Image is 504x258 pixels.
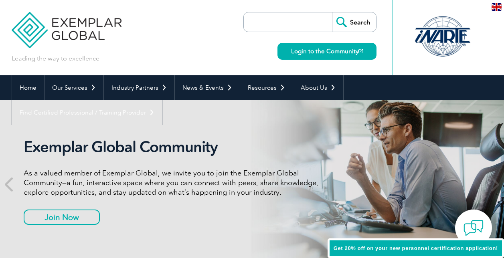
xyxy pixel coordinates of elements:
img: contact-chat.png [464,218,484,238]
a: Login to the Community [277,43,376,60]
a: Home [12,75,44,100]
a: News & Events [175,75,240,100]
h2: Exemplar Global Community [24,138,324,156]
a: Resources [240,75,293,100]
span: Get 20% off on your new personnel certification application! [334,245,498,251]
a: Our Services [45,75,103,100]
a: About Us [293,75,343,100]
p: Leading the way to excellence [12,54,99,63]
a: Find Certified Professional / Training Provider [12,100,162,125]
p: As a valued member of Exemplar Global, we invite you to join the Exemplar Global Community—a fun,... [24,168,324,197]
a: Join Now [24,210,100,225]
img: open_square.png [358,49,363,53]
img: en [492,3,502,11]
a: Industry Partners [104,75,174,100]
input: Search [332,12,376,32]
